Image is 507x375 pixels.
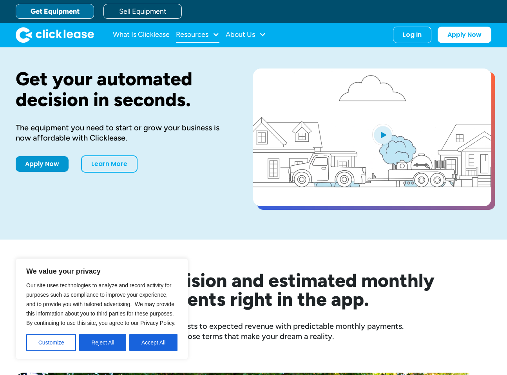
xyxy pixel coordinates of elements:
[26,267,177,276] p: We value your privacy
[103,4,182,19] a: Sell Equipment
[16,321,491,341] div: Compare equipment costs to expected revenue with predictable monthly payments. Choose terms that ...
[372,124,393,146] img: Blue play button logo on a light blue circular background
[438,27,491,43] a: Apply Now
[16,258,188,359] div: We value your privacy
[16,123,228,143] div: The equipment you need to start or grow your business is now affordable with Clicklease.
[16,156,69,172] a: Apply Now
[16,27,94,43] img: Clicklease logo
[113,27,170,43] a: What Is Clicklease
[34,271,473,308] h2: See your decision and estimated monthly payments right in the app.
[26,282,176,326] span: Our site uses technologies to analyze and record activity for purposes such as compliance to impr...
[79,334,126,351] button: Reject All
[16,69,228,110] h1: Get your automated decision in seconds.
[16,4,94,19] a: Get Equipment
[26,334,76,351] button: Customize
[81,155,138,173] a: Learn More
[129,334,177,351] button: Accept All
[403,31,422,39] div: Log In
